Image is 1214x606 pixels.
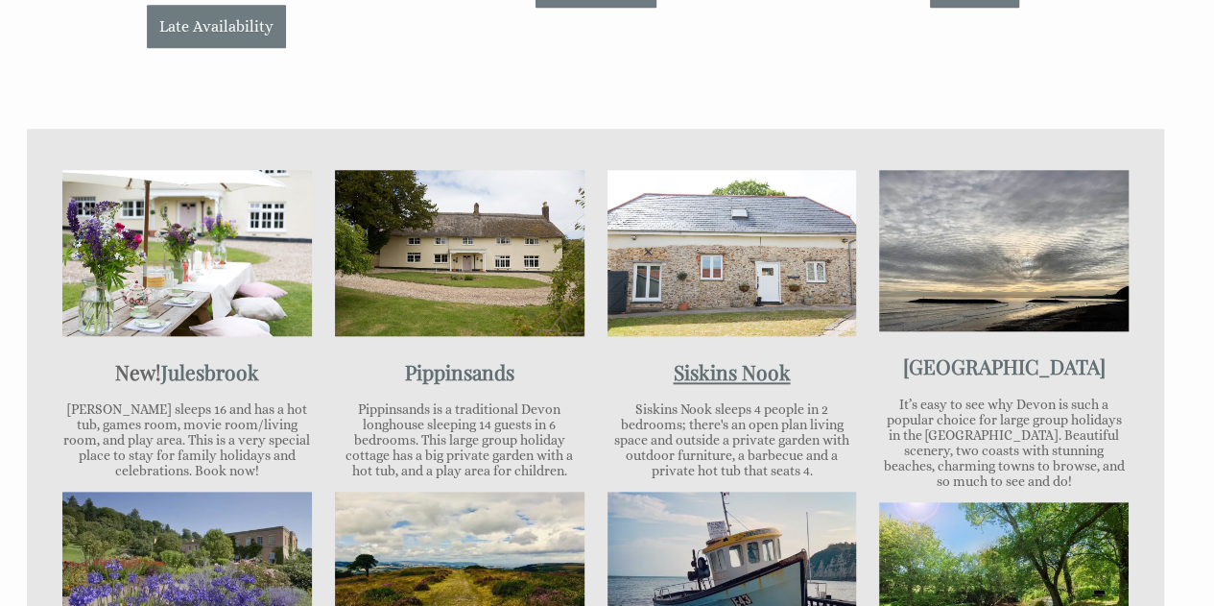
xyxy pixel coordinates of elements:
p: It’s easy to see why Devon is such a popular choice for large group holidays in the [GEOGRAPHIC_D... [879,397,1129,489]
strong: New! [115,358,259,385]
a: [GEOGRAPHIC_DATA] [903,352,1106,379]
a: Julesbrook [161,358,259,385]
p: Siskins Nook sleeps 4 people in 2 bedrooms; there's an open plan living space and outside a priva... [607,401,857,478]
a: Pippinsands [405,358,514,385]
p: [PERSON_NAME] sleeps 16 and has a hot tub, games room, movie room/living room, and play area. Thi... [62,401,312,478]
a: Late Availability [147,5,286,48]
img: Pippinsands [335,170,584,336]
a: Siskins Nook [673,358,790,385]
img: Siskins Nook [607,170,857,336]
p: Pippinsands is a traditional Devon longhouse sleeping 14 guests in 6 bedrooms. This large group h... [335,401,584,478]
